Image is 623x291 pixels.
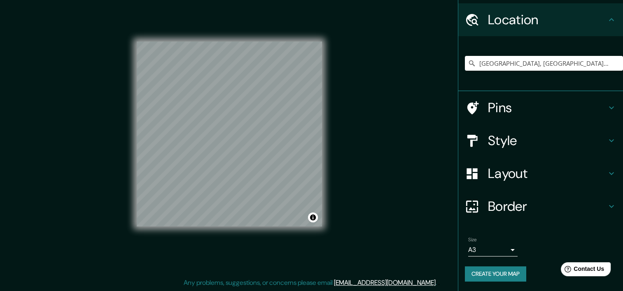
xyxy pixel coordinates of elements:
a: [EMAIL_ADDRESS][DOMAIN_NAME] [334,278,436,287]
label: Size [468,236,477,243]
div: Style [458,124,623,157]
h4: Location [488,12,607,28]
h4: Border [488,198,607,215]
button: Toggle attribution [308,212,318,222]
div: Location [458,3,623,36]
div: Border [458,190,623,223]
h4: Layout [488,165,607,182]
div: . [437,278,438,288]
h4: Pins [488,99,607,116]
div: Layout [458,157,623,190]
button: Create your map [465,266,526,282]
canvas: Map [137,42,322,226]
p: Any problems, suggestions, or concerns please email . [184,278,437,288]
div: A3 [468,243,518,256]
iframe: Help widget launcher [550,259,614,282]
input: Pick your city or area [465,56,623,71]
h4: Style [488,132,607,149]
div: Pins [458,91,623,124]
div: . [438,278,440,288]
